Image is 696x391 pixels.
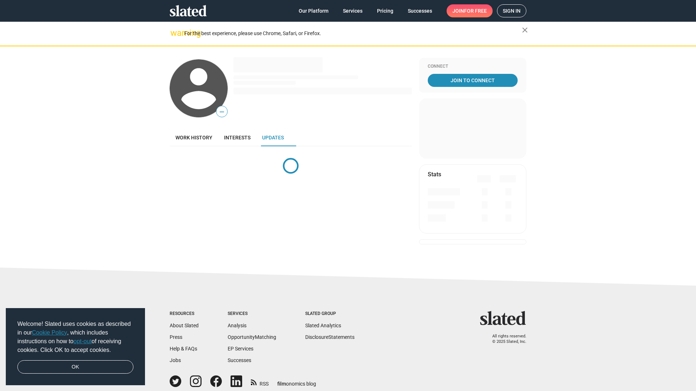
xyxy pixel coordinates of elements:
a: About Slated [170,323,199,328]
span: film [277,381,286,387]
span: Successes [408,4,432,17]
span: Services [343,4,362,17]
a: Successes [228,357,251,363]
a: filmonomics blog [277,375,316,387]
span: Updates [262,135,284,140]
a: EP Services [228,346,253,352]
span: Join To Connect [429,74,516,87]
a: Cookie Policy [32,329,67,336]
a: RSS [251,376,269,387]
div: Slated Group [305,311,355,317]
a: Analysis [228,323,246,328]
a: Services [337,4,368,17]
a: opt-out [74,338,92,344]
div: For the best experience, please use Chrome, Safari, or Firefox. [184,29,522,38]
div: Connect [428,64,518,70]
a: Our Platform [293,4,334,17]
mat-icon: warning [170,29,179,37]
a: OpportunityMatching [228,334,276,340]
div: Resources [170,311,199,317]
span: — [216,107,227,117]
span: Pricing [377,4,393,17]
a: Joinfor free [447,4,493,17]
a: Interests [218,129,256,146]
a: Slated Analytics [305,323,341,328]
a: Updates [256,129,290,146]
mat-icon: close [521,26,529,34]
p: All rights reserved. © 2025 Slated, Inc. [485,334,526,344]
span: Sign in [503,5,521,17]
a: Join To Connect [428,74,518,87]
div: cookieconsent [6,308,145,386]
span: Welcome! Slated uses cookies as described in our , which includes instructions on how to of recei... [17,320,133,354]
a: Work history [170,129,218,146]
a: DisclosureStatements [305,334,355,340]
a: dismiss cookie message [17,360,133,374]
span: for free [464,4,487,17]
span: Join [452,4,487,17]
mat-card-title: Stats [428,171,441,178]
span: Our Platform [299,4,328,17]
span: Work history [175,135,212,140]
a: Press [170,334,182,340]
a: Sign in [497,4,526,17]
a: Help & FAQs [170,346,197,352]
span: Interests [224,135,250,140]
a: Successes [402,4,438,17]
div: Services [228,311,276,317]
a: Jobs [170,357,181,363]
a: Pricing [371,4,399,17]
